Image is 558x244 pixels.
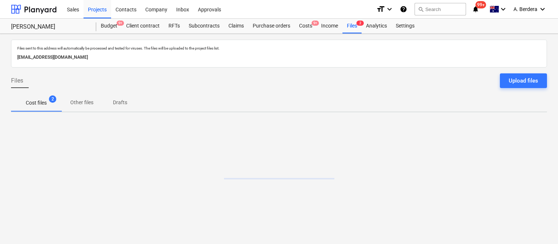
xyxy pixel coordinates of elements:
i: keyboard_arrow_down [499,5,508,14]
button: Upload files [500,73,547,88]
a: Costs9+ [295,19,317,33]
i: Knowledge base [400,5,407,14]
p: Files sent to this address will automatically be processed and tested for viruses. The files will... [17,46,541,51]
a: Files2 [342,19,362,33]
a: Settings [391,19,419,33]
p: [EMAIL_ADDRESS][DOMAIN_NAME] [17,54,541,61]
span: 9+ [117,21,124,26]
iframe: Chat Widget [521,209,558,244]
a: Claims [224,19,248,33]
p: Drafts [111,99,129,106]
a: Budget9+ [96,19,122,33]
button: Search [415,3,466,15]
a: Subcontracts [184,19,224,33]
span: Files [11,76,23,85]
i: keyboard_arrow_down [385,5,394,14]
div: Costs [295,19,317,33]
div: Files [342,19,362,33]
span: 99+ [476,1,486,8]
div: Upload files [509,76,538,85]
div: Budget [96,19,122,33]
a: Income [317,19,342,33]
span: 9+ [312,21,319,26]
div: [PERSON_NAME] [11,23,88,31]
span: A. Berdera [513,6,537,12]
span: 2 [356,21,364,26]
p: Cost files [26,99,47,107]
a: Client contract [122,19,164,33]
a: Purchase orders [248,19,295,33]
i: format_size [376,5,385,14]
span: search [418,6,424,12]
span: 2 [49,95,56,103]
i: keyboard_arrow_down [538,5,547,14]
a: RFTs [164,19,184,33]
i: notifications [472,5,479,14]
p: Other files [70,99,93,106]
a: Analytics [362,19,391,33]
